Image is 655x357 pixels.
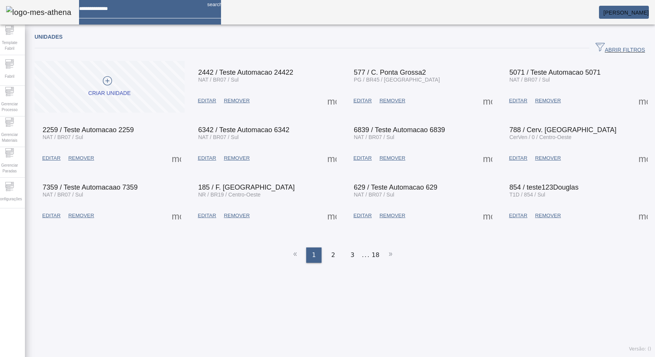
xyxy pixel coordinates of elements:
[531,209,564,223] button: REMOVER
[510,183,579,191] span: 854 / teste123Douglas
[629,346,651,352] span: Versão: ()
[354,77,440,83] span: PG / BR45 / [GEOGRAPHIC_DATA]
[350,94,376,108] button: EDITAR
[198,134,239,140] span: NAT / BR07 / Sul
[224,154,249,162] span: REMOVER
[589,41,651,55] button: ABRIR FILTROS
[68,154,94,162] span: REMOVER
[2,71,16,82] span: Fabril
[325,209,339,223] button: Mais
[64,209,98,223] button: REMOVER
[220,94,253,108] button: REMOVER
[509,154,528,162] span: EDITAR
[198,183,295,191] span: 185 / F. [GEOGRAPHIC_DATA]
[198,77,239,83] span: NAT / BR07 / Sul
[220,151,253,165] button: REMOVER
[64,151,98,165] button: REMOVER
[331,251,335,260] span: 2
[354,69,426,76] span: 577 / C. Ponta Grossa2
[481,151,495,165] button: Mais
[505,151,531,165] button: EDITAR
[481,94,495,108] button: Mais
[198,69,294,76] span: 2442 / Teste Automacao 24422
[68,212,94,219] span: REMOVER
[510,69,601,76] span: 5071 / Teste Automacao 5071
[510,192,545,198] span: T1D / 854 / Sul
[354,192,394,198] span: NAT / BR07 / Sul
[505,94,531,108] button: EDITAR
[636,94,650,108] button: Mais
[510,134,572,140] span: CerVen / 0 / Centro-Oeste
[43,134,83,140] span: NAT / BR07 / Sul
[353,154,372,162] span: EDITAR
[38,151,64,165] button: EDITAR
[510,126,617,134] span: 788 / Cerv. [GEOGRAPHIC_DATA]
[350,151,376,165] button: EDITAR
[350,251,354,260] span: 3
[350,209,376,223] button: EDITAR
[42,154,61,162] span: EDITAR
[354,183,437,191] span: 629 / Teste Automacao 629
[35,61,185,113] button: Criar unidade
[481,209,495,223] button: Mais
[194,151,220,165] button: EDITAR
[35,34,63,40] span: Unidades
[42,212,61,219] span: EDITAR
[198,212,216,219] span: EDITAR
[38,209,64,223] button: EDITAR
[170,209,183,223] button: Mais
[6,6,71,18] img: logo-mes-athena
[194,94,220,108] button: EDITAR
[535,154,561,162] span: REMOVER
[376,209,409,223] button: REMOVER
[531,151,564,165] button: REMOVER
[376,151,409,165] button: REMOVER
[198,97,216,105] span: EDITAR
[604,10,649,16] span: [PERSON_NAME]
[353,212,372,219] span: EDITAR
[43,183,138,191] span: 7359 / Teste Automacaao 7359
[379,97,405,105] span: REMOVER
[379,212,405,219] span: REMOVER
[354,134,394,140] span: NAT / BR07 / Sul
[198,154,216,162] span: EDITAR
[636,151,650,165] button: Mais
[194,209,220,223] button: EDITAR
[535,97,561,105] span: REMOVER
[198,126,290,134] span: 6342 / Teste Automacao 6342
[224,97,249,105] span: REMOVER
[505,209,531,223] button: EDITAR
[170,151,183,165] button: Mais
[354,126,445,134] span: 6839 / Teste Automacao 6839
[88,90,130,97] div: Criar unidade
[43,126,134,134] span: 2259 / Teste Automacao 2259
[531,94,564,108] button: REMOVER
[510,77,550,83] span: NAT / BR07 / Sul
[509,212,528,219] span: EDITAR
[353,97,372,105] span: EDITAR
[535,212,561,219] span: REMOVER
[596,43,645,54] span: ABRIR FILTROS
[362,247,370,263] li: ...
[220,209,253,223] button: REMOVER
[636,209,650,223] button: Mais
[509,97,528,105] span: EDITAR
[372,247,379,263] li: 18
[325,151,339,165] button: Mais
[198,192,261,198] span: NR / BR19 / Centro-Oeste
[376,94,409,108] button: REMOVER
[379,154,405,162] span: REMOVER
[43,192,83,198] span: NAT / BR07 / Sul
[224,212,249,219] span: REMOVER
[325,94,339,108] button: Mais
